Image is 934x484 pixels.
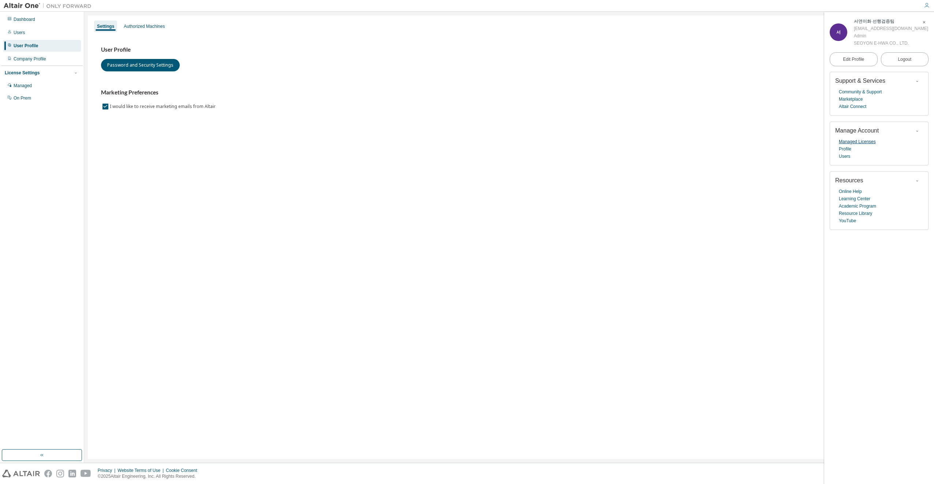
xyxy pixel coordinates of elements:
div: SEOYON E-HWA CO., LTD. [854,40,928,47]
div: Authorized Machines [124,23,165,29]
div: User Profile [14,43,38,49]
a: Altair Connect [839,103,866,110]
div: Cookie Consent [166,468,201,473]
div: [EMAIL_ADDRESS][DOMAIN_NAME] [854,25,928,32]
div: Users [14,30,25,36]
label: I would like to receive marketing emails from Altair [110,102,217,111]
a: Managed Licenses [839,138,876,145]
div: Admin [854,32,928,40]
a: Learning Center [839,195,870,202]
a: Resource Library [839,210,872,217]
img: linkedin.svg [68,470,76,477]
button: Password and Security Settings [101,59,180,71]
span: Support & Services [835,78,885,84]
a: Users [839,153,850,160]
img: instagram.svg [56,470,64,477]
a: Marketplace [839,96,863,103]
h3: User Profile [101,46,917,53]
span: Resources [835,177,863,183]
h3: Marketing Preferences [101,89,917,96]
span: 서 [836,30,841,35]
div: License Settings [5,70,40,76]
a: Online Help [839,188,862,195]
span: Edit Profile [843,56,864,62]
a: YouTube [839,217,856,224]
a: Profile [839,145,851,153]
span: Manage Account [835,127,879,134]
p: © 2025 Altair Engineering, Inc. All Rights Reserved. [98,473,202,480]
div: Managed [14,83,32,89]
div: On Prem [14,95,31,101]
a: Academic Program [839,202,876,210]
div: Privacy [98,468,117,473]
button: Logout [881,52,929,66]
img: facebook.svg [44,470,52,477]
div: Company Profile [14,56,46,62]
img: Altair One [4,2,95,10]
img: altair_logo.svg [2,470,40,477]
a: Community & Support [839,88,882,96]
div: 서연이화 선행검증팀 [854,18,928,25]
img: youtube.svg [81,470,91,477]
div: Settings [97,23,114,29]
div: Website Terms of Use [117,468,166,473]
a: Edit Profile [830,52,878,66]
span: Logout [898,56,911,63]
div: Dashboard [14,16,35,22]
